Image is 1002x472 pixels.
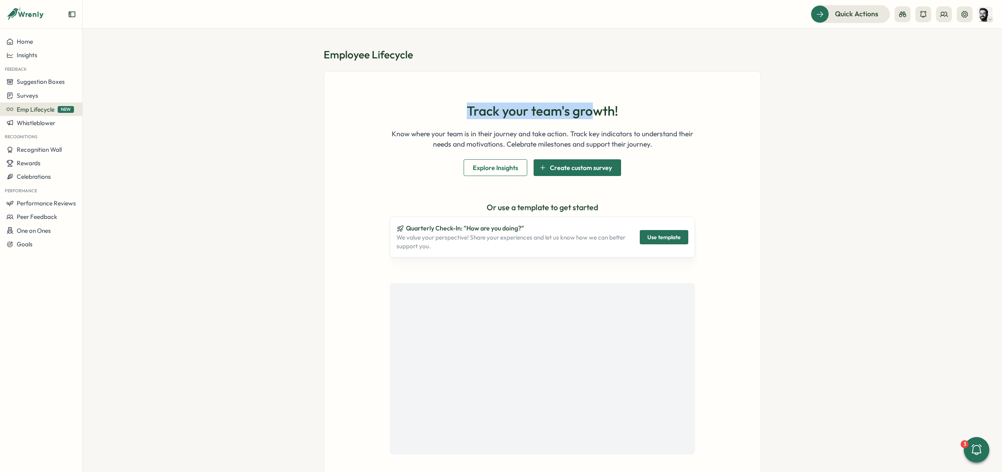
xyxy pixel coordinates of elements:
[396,233,630,251] p: We value your perspective! Share your experiences and let us know how we can better support you.
[390,283,695,455] iframe: YouTube video player
[17,119,55,127] span: Whistleblower
[17,106,54,113] span: Emp Lifecycle
[550,160,612,176] span: Create custom survey
[467,103,618,119] h1: Track your team's growth!
[961,440,969,448] div: 3
[68,10,76,18] button: Expand sidebar
[17,213,57,221] span: Peer Feedback
[640,230,688,244] button: Use template
[17,92,38,99] span: Surveys
[324,48,761,62] h1: Employee Lifecycle
[17,227,51,234] span: One on Ones
[17,199,76,207] span: Performance Reviews
[390,201,695,214] p: Or use a template to get started
[17,146,62,153] span: Recognition Wall
[17,173,51,180] span: Celebrations
[835,9,878,19] span: Quick Actions
[811,5,890,23] button: Quick Actions
[964,437,989,462] button: 3
[17,240,33,248] span: Goals
[647,230,681,244] span: Use template
[17,159,41,167] span: Rewards
[58,106,74,113] span: NEW
[396,223,630,233] p: Quarterly Check-In: "How are you doing?"
[977,7,992,22] img: Nelson
[534,159,621,176] button: Create custom survey
[390,129,695,150] p: Know where your team is in their journey and take action. Track key indicators to understand thei...
[17,78,65,85] span: Suggestion Boxes
[17,38,33,45] span: Home
[473,160,518,176] span: Explore Insights
[464,159,527,176] button: Explore Insights
[17,51,37,59] span: Insights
